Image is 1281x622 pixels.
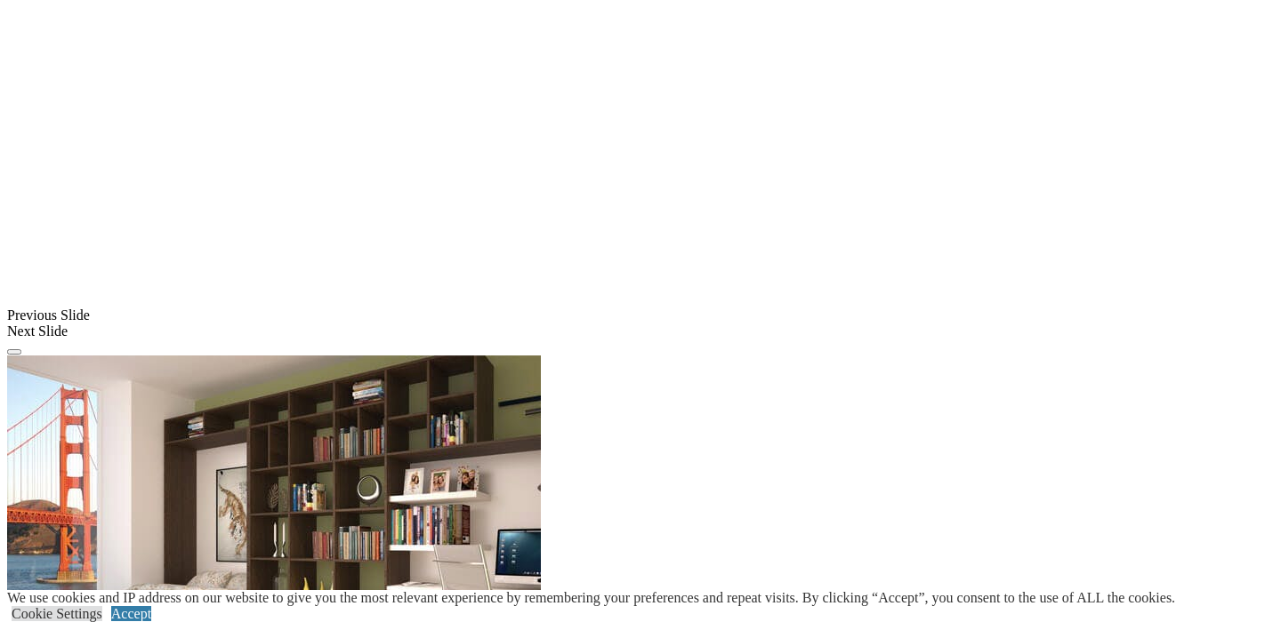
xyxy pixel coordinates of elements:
div: Previous Slide [7,307,1274,323]
button: Click here to pause slide show [7,349,21,355]
div: We use cookies and IP address on our website to give you the most relevant experience by remember... [7,590,1175,606]
div: Next Slide [7,323,1274,339]
a: Accept [111,606,151,621]
a: Cookie Settings [12,606,102,621]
